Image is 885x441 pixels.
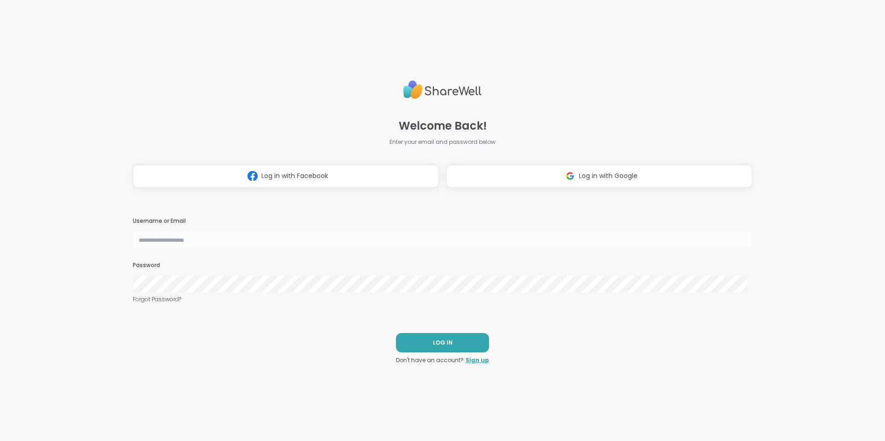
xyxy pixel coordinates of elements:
[403,77,482,103] img: ShareWell Logo
[133,295,752,304] a: Forgot Password?
[396,356,464,364] span: Don't have an account?
[244,167,261,185] img: ShareWell Logomark
[389,138,496,146] span: Enter your email and password below
[133,217,752,225] h3: Username or Email
[446,165,752,188] button: Log in with Google
[433,339,453,347] span: LOG IN
[133,262,752,269] h3: Password
[396,333,489,352] button: LOG IN
[466,356,489,364] a: Sign up
[579,171,637,181] span: Log in with Google
[399,118,487,134] span: Welcome Back!
[561,167,579,185] img: ShareWell Logomark
[133,165,439,188] button: Log in with Facebook
[261,171,328,181] span: Log in with Facebook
